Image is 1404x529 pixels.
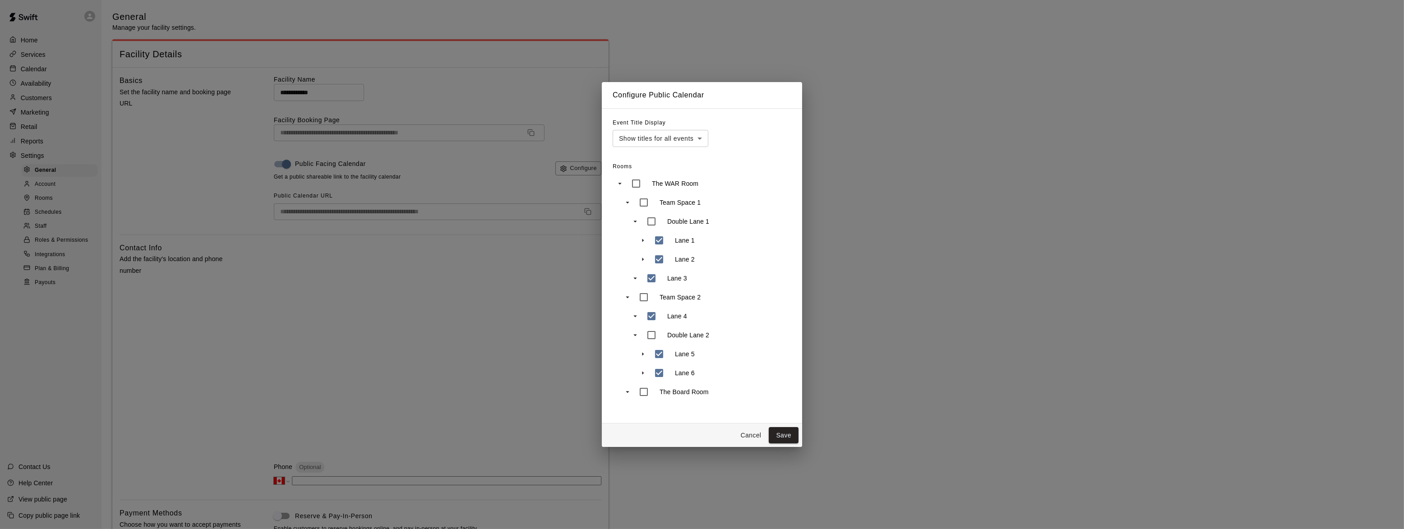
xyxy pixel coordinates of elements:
[613,120,666,126] span: Event Title Display
[660,293,701,302] p: Team Space 2
[675,350,695,359] p: Lane 5
[613,130,708,147] div: Show titles for all events
[652,179,698,188] p: The WAR Room
[667,217,709,226] p: Double Lane 1
[667,331,709,340] p: Double Lane 2
[675,368,695,377] p: Lane 6
[602,82,802,108] h2: Configure Public Calendar
[613,174,791,401] ul: swift facility view
[769,427,799,444] button: Save
[675,255,695,264] p: Lane 2
[667,312,687,321] p: Lane 4
[667,274,687,283] p: Lane 3
[660,387,709,396] p: The Board Room
[613,163,632,170] span: Rooms
[675,236,695,245] p: Lane 1
[736,427,765,444] button: Cancel
[660,198,701,207] p: Team Space 1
